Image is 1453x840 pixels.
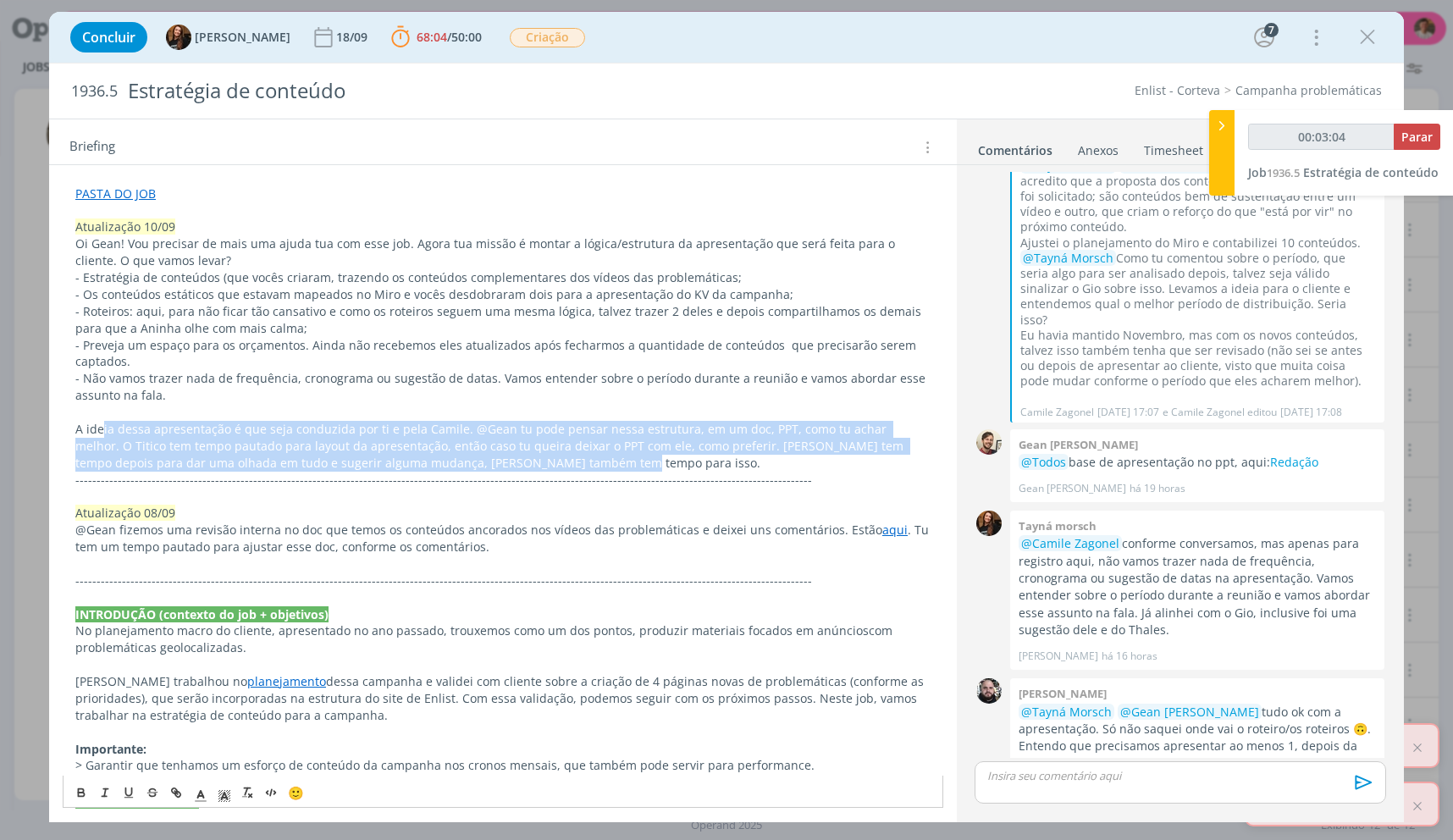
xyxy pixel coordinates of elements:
[1130,481,1185,496] span: há 19 horas
[1020,405,1094,420] p: Camile Zagonel
[1135,82,1220,98] a: Enlist - Corteva
[75,370,931,404] p: - Não vamos trazer nada de frequência, cronograma ou sugestão de datas. Vamos entender sobre o pe...
[387,24,486,51] button: 68:04/50:00
[1019,518,1097,533] b: Tayná morsch
[75,185,156,202] a: PASTA DO JOB
[75,269,931,286] p: - Estratégia de conteúdos (que vocês criaram, trazendo os conteúdos complementares dos vídeos das...
[1019,649,1098,664] p: [PERSON_NAME]
[1264,23,1279,37] div: 7
[977,135,1053,159] a: Comentários
[75,741,146,757] strong: Importante:
[1021,454,1066,470] span: @Todos
[1023,250,1113,266] span: @Tayná Morsch
[284,783,307,804] button: 🙂
[288,785,304,802] span: 🙂
[75,622,896,655] span: com problemáticas geolocalizadas.
[75,218,175,235] span: Atualização 10/09
[75,303,931,337] p: - Roteiros: aqui, para não ficar tão cansativo e como os roteiros seguem uma mesma lógica, talvez...
[1097,405,1159,420] span: [DATE] 17:07
[166,25,191,50] img: T
[1019,535,1376,639] p: conforme conversamos, mas apenas para registro aqui, não vamos trazer nada de frequência, cronogr...
[75,337,931,371] p: - Preveja um espaço para os orçamentos. Ainda não recebemos eles atualizados após fecharmos a qua...
[510,28,585,47] span: Criação
[1019,437,1138,452] b: Gean [PERSON_NAME]
[1020,158,1376,235] p: Revisei o doc. e acredito que a proposta dos conteúdos esteja alinhado ao que foi solicitado; são...
[69,136,115,158] span: Briefing
[166,25,290,50] button: T[PERSON_NAME]
[1251,24,1278,51] button: 7
[75,606,329,622] strong: INTRODUÇÃO (contexto do job + objetivos)
[1078,142,1119,159] div: Anexos
[49,12,1404,822] div: dialog
[247,673,326,689] a: planejamento
[75,421,931,472] p: A ideia dessa apresentação é que seja conduzida por ti e pela Camile. @Gean tu pode pensar nessa ...
[1020,235,1376,251] p: Ajustei o planejamento do Miro e contabilizei 10 conteúdos.
[1401,129,1433,145] span: Parar
[75,673,931,724] p: [PERSON_NAME] trabalhou no dessa campanha e validei com cliente sobre a criação de 4 páginas nova...
[213,783,236,804] span: Cor de Fundo
[75,522,931,555] p: @Gean fizemos uma revisão interna no doc que temos os conteúdos ancorados nos vídeos das problemá...
[1120,704,1259,720] span: @Gean [PERSON_NAME]
[75,505,175,521] span: Atualização 08/09
[1019,454,1376,471] p: base de apresentação no ppt, aqui:
[75,572,931,589] p: -------------------------------------------------------------------------------------------------...
[75,286,931,303] p: - Os conteúdos estáticos que estavam mapeados no Miro e vocês desdobraram dois para a apresentaçã...
[1102,649,1157,664] span: há 16 horas
[336,31,371,43] div: 18/09
[1303,164,1439,180] span: Estratégia de conteúdo
[1270,454,1318,470] a: Redação
[82,30,135,44] span: Concluir
[75,774,931,791] p: > Definimos com cliente que as prioridades de comunicação para essa campanha serão: caruru, buva,...
[1280,405,1342,420] span: [DATE] 17:08
[71,82,118,101] span: 1936.5
[1267,165,1300,180] span: 1936.5
[189,783,213,804] span: Cor do Texto
[70,22,147,52] button: Concluir
[75,472,812,488] span: -------------------------------------------------------------------------------------------------...
[1020,328,1376,390] p: Eu havia mantido Novembro, mas com os novos conteúdos, talvez isso também tenha que ser revisado ...
[121,70,829,112] div: Estratégia de conteúdo
[1020,251,1376,328] p: Como tu comentou sobre o período, que seria algo para ser analisado depois, talvez seja válido si...
[1248,164,1439,180] a: Job1936.5Estratégia de conteúdo
[976,678,1002,704] img: G
[1019,481,1126,496] p: Gean [PERSON_NAME]
[976,429,1002,455] img: G
[195,31,290,43] span: [PERSON_NAME]
[976,511,1002,536] img: T
[1021,535,1119,551] span: @Camile Zagonel
[1019,704,1376,773] p: tudo ok com a apresentação. Só não saquei onde vai o roteiro/os roteiros 🙃. Entendo que precisamo...
[1163,405,1277,420] span: e Camile Zagonel editou
[1143,135,1204,159] a: Timesheet
[882,522,908,538] a: aqui
[75,622,931,656] p: No planejamento macro do cliente, apresentado no ano passado, trouxemos como um dos pontos, produ...
[417,29,447,45] span: 68:04
[509,27,586,48] button: Criação
[1394,124,1440,150] button: Parar
[447,29,451,45] span: /
[75,235,931,269] p: Oi Gean! Vou precisar de mais uma ajuda tua com esse job. Agora tua missão é montar a lógica/estr...
[1021,704,1112,720] span: @Tayná Morsch
[75,757,931,774] p: > Garantir que tenhamos um esforço de conteúdo da campanha nos cronos mensais, que também pode se...
[451,29,482,45] span: 50:00
[1235,82,1382,98] a: Campanha problemáticas
[1019,686,1107,701] b: [PERSON_NAME]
